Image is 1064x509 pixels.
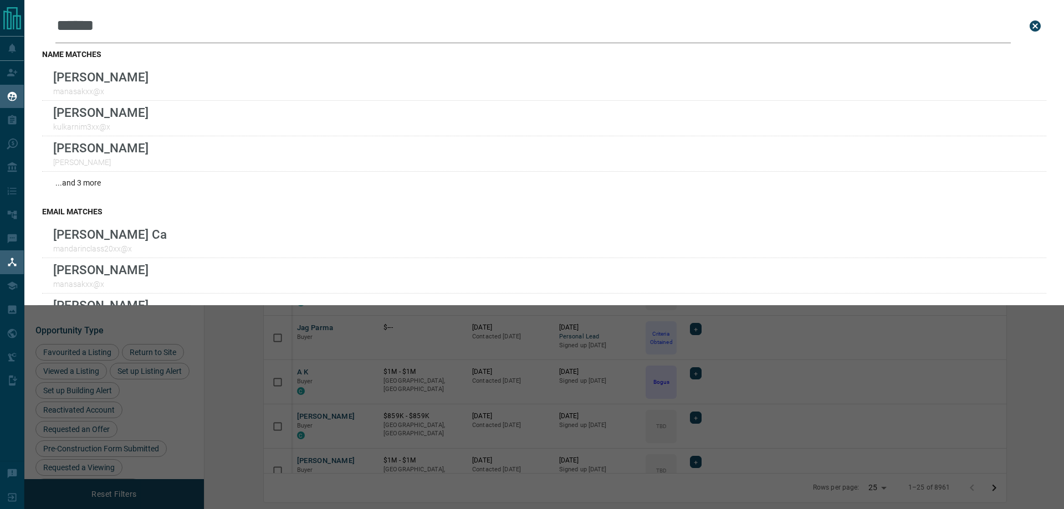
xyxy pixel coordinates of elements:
[1024,15,1046,37] button: close search bar
[42,207,1046,216] h3: email matches
[53,141,149,155] p: [PERSON_NAME]
[53,227,167,241] p: [PERSON_NAME] Ca
[53,105,149,120] p: [PERSON_NAME]
[53,280,149,289] p: manasakxx@x
[53,298,149,312] p: [PERSON_NAME]
[53,70,149,84] p: [PERSON_NAME]
[42,50,1046,59] h3: name matches
[53,122,149,131] p: kulkarnim3xx@x
[53,244,167,253] p: mandarinclass20xx@x
[53,87,149,96] p: manasakxx@x
[42,172,1046,194] div: ...and 3 more
[53,263,149,277] p: [PERSON_NAME]
[53,158,149,167] p: [PERSON_NAME]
